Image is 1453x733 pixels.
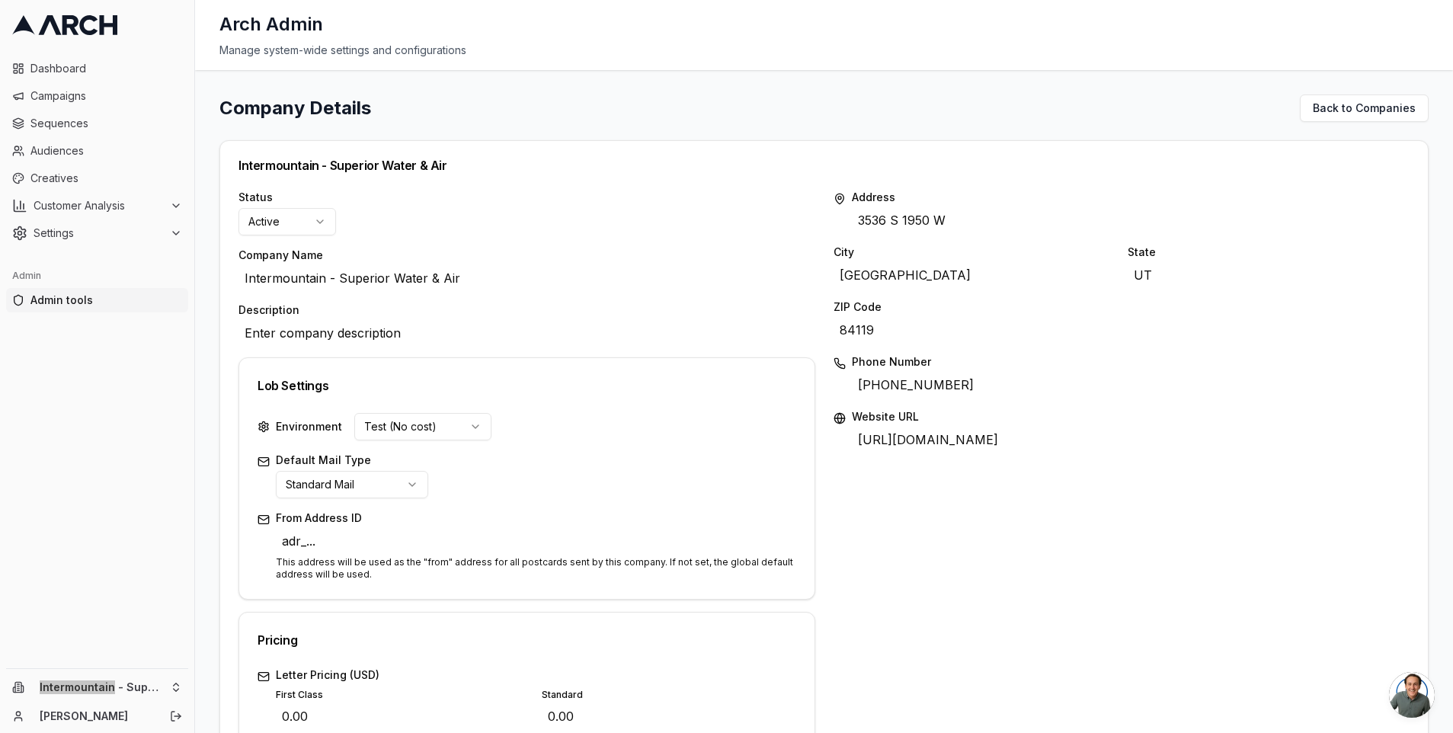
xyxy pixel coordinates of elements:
[1300,94,1429,122] a: Back to Companies
[30,171,182,186] span: Creatives
[276,529,322,553] span: adr_...
[276,556,796,581] p: This address will be used as the "from" address for all postcards sent by this company. If not se...
[40,680,164,694] span: Intermountain - Superior Water & Air
[238,248,815,263] label: Company Name
[852,409,1410,424] label: Website URL
[258,631,796,649] div: Pricing
[34,226,164,241] span: Settings
[1128,245,1410,260] label: State
[30,61,182,76] span: Dashboard
[6,264,188,288] div: Admin
[238,321,407,345] span: Enter company description
[1389,672,1435,718] a: Open chat
[276,689,530,701] label: First Class
[6,166,188,190] a: Creatives
[852,354,1410,370] label: Phone Number
[852,427,1004,452] span: [URL][DOMAIN_NAME]
[276,511,796,526] label: From Address ID
[852,190,1410,205] label: Address
[6,288,188,312] a: Admin tools
[6,221,188,245] button: Settings
[276,453,796,468] label: Default Mail Type
[34,198,164,213] span: Customer Analysis
[834,299,1410,315] label: ZIP Code
[30,116,182,131] span: Sequences
[542,704,580,728] span: 0.00
[6,111,188,136] a: Sequences
[238,159,1410,171] div: Intermountain - Superior Water & Air
[276,704,314,728] span: 0.00
[165,706,187,727] button: Log out
[258,376,796,395] div: Lob Settings
[852,208,952,232] span: 3536 S 1950 W
[6,194,188,218] button: Customer Analysis
[238,302,815,318] label: Description
[834,263,977,287] span: [GEOGRAPHIC_DATA]
[30,143,182,158] span: Audiences
[238,266,466,290] span: Intermountain - Superior Water & Air
[542,689,795,701] label: Standard
[238,190,815,205] label: Status
[1128,263,1158,287] span: UT
[834,245,1115,260] label: City
[6,56,188,81] a: Dashboard
[40,709,153,724] a: [PERSON_NAME]
[219,12,323,37] h1: Arch Admin
[276,419,342,434] label: Environment
[219,43,1429,58] div: Manage system-wide settings and configurations
[852,373,980,397] span: [PHONE_NUMBER]
[30,293,182,308] span: Admin tools
[834,318,880,342] span: 84119
[6,139,188,163] a: Audiences
[219,96,371,120] h1: Company Details
[6,84,188,108] a: Campaigns
[6,675,188,699] button: Intermountain - Superior Water & Air
[30,88,182,104] span: Campaigns
[276,667,796,683] label: Letter Pricing (USD)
